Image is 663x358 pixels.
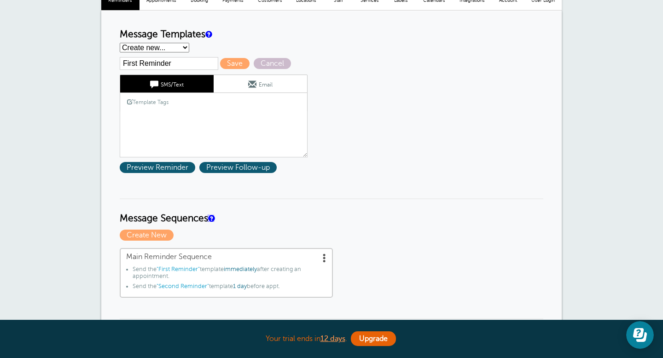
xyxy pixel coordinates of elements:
[162,4,178,20] div: Close
[23,155,87,162] b: under 10 minutes
[120,248,333,298] a: Main Reminder Sequence Send the"First Reminder"templateimmediatelyafter creating an appointment.S...
[120,230,174,241] span: Create New
[133,266,326,283] li: Send the template after creating an appointment.
[120,163,199,172] a: Preview Reminder
[233,283,247,289] span: 1 day
[220,58,250,69] span: Save
[8,261,176,277] textarea: Message…
[7,99,151,169] div: You’ll get replies here and in your email:✉️[EMAIL_ADDRESS][DOMAIN_NAME]Our usual reply time🕒unde...
[626,321,654,349] iframe: Resource center
[45,5,56,12] h1: Fin
[120,198,543,225] h3: Message Sequences
[224,266,257,272] span: immediately
[199,162,277,173] span: Preview Follow-up
[45,12,115,21] p: The team can also help
[15,123,88,139] b: [EMAIL_ADDRESS][DOMAIN_NAME]
[58,280,66,288] button: Start recording
[120,162,195,173] span: Preview Reminder
[120,75,214,92] a: SMS/Text
[7,99,177,189] div: Fin says…
[158,277,173,291] button: Send a message…
[44,280,51,288] button: Upload attachment
[15,104,144,140] div: You’ll get replies here and in your email: ✉️
[120,57,218,70] input: Template Name
[120,111,308,157] textarea: Hi {{First Name}}, your appointment with None has been scheduled for {{Time}} on {{Date}}.
[133,283,326,293] li: Send the template before appt.
[320,335,345,343] a: 12 days
[14,280,22,288] button: Emoji picker
[351,331,396,346] a: Upgrade
[101,329,562,349] div: Your trial ends in .
[120,93,175,111] a: Template Tags
[157,266,200,272] span: "First Reminder"
[26,5,41,20] img: Profile image for Fin
[33,63,177,92] div: how do you change reminder types for contact list?
[41,68,169,86] div: how do you change reminder types for contact list?
[144,4,162,21] button: Home
[214,75,307,92] a: Email
[29,280,36,288] button: Gif picker
[220,59,254,68] a: Save
[254,58,291,69] span: Cancel
[15,171,51,176] div: Fin • 1m ago
[199,163,279,172] a: Preview Follow-up
[15,145,144,163] div: Our usual reply time 🕒
[126,253,326,261] span: Main Reminder Sequence
[157,283,209,289] span: "Second Reminder"
[120,29,543,40] h3: Message Templates
[254,59,293,68] a: Cancel
[7,63,177,99] div: Tuan says…
[120,231,176,239] a: Create New
[120,318,543,345] h3: Reminder Payment Link Options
